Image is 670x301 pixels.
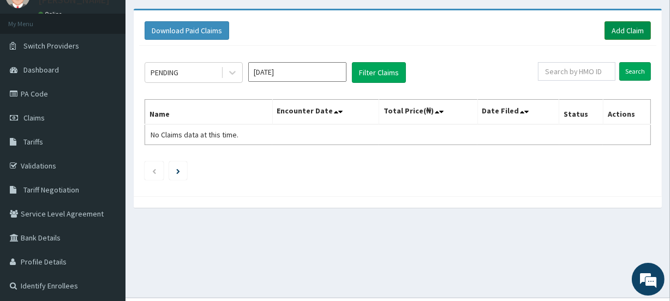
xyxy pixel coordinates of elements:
[559,100,603,125] th: Status
[151,67,178,78] div: PENDING
[352,62,406,83] button: Filter Claims
[23,65,59,75] span: Dashboard
[379,100,477,125] th: Total Price(₦)
[145,100,273,125] th: Name
[619,62,651,81] input: Search
[248,62,346,82] input: Select Month and Year
[477,100,559,125] th: Date Filed
[151,130,238,140] span: No Claims data at this time.
[145,21,229,40] button: Download Paid Claims
[152,166,157,176] a: Previous page
[176,166,180,176] a: Next page
[272,100,379,125] th: Encounter Date
[23,41,79,51] span: Switch Providers
[23,137,43,147] span: Tariffs
[605,21,651,40] a: Add Claim
[603,100,650,125] th: Actions
[23,113,45,123] span: Claims
[38,10,64,18] a: Online
[538,62,615,81] input: Search by HMO ID
[23,185,79,195] span: Tariff Negotiation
